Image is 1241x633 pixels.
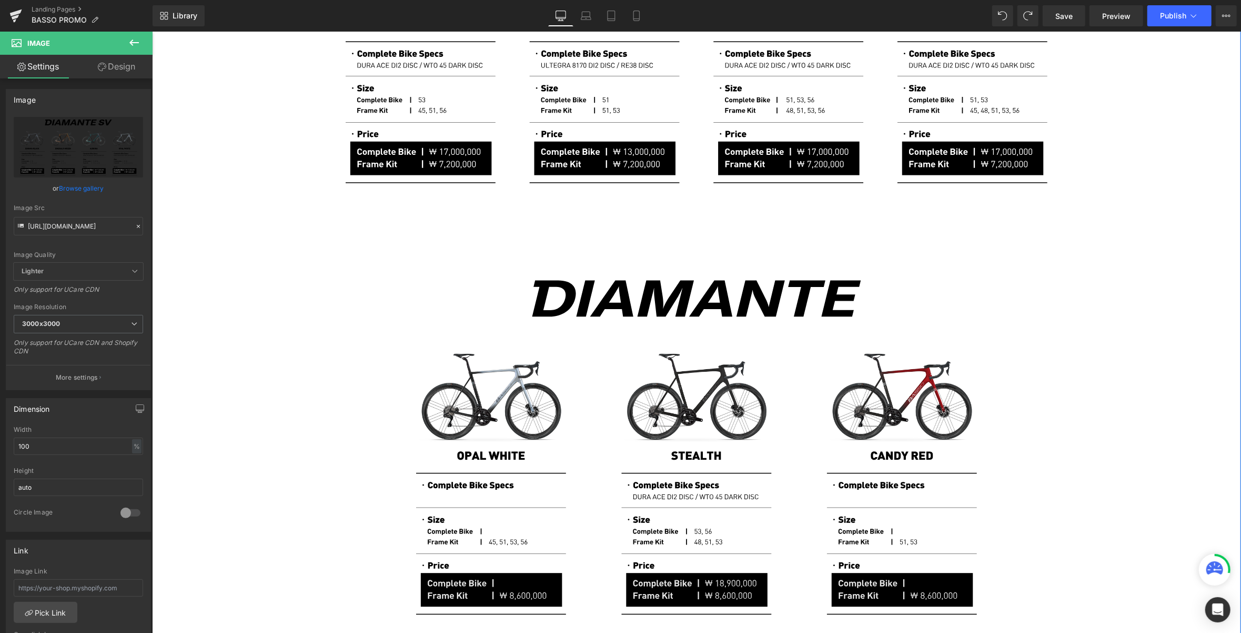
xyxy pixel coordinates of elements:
[573,5,599,26] a: Laptop
[1160,12,1186,20] span: Publish
[1089,5,1143,26] a: Preview
[14,183,143,194] div: or
[59,179,104,197] a: Browse gallery
[22,320,60,328] b: 3000x3000
[14,204,143,212] div: Image Src
[153,5,205,26] a: New Library
[14,426,143,433] div: Width
[173,11,197,21] span: Library
[22,267,44,275] b: Lighter
[27,39,50,47] span: Image
[14,568,143,575] div: Image Link
[548,5,573,26] a: Desktop
[1147,5,1212,26] button: Publish
[1102,11,1131,22] span: Preview
[1055,11,1073,22] span: Save
[14,508,110,519] div: Circle Image
[1205,597,1230,622] div: Open Intercom Messenger
[14,339,143,362] div: Only support for UCare CDN and Shopify CDN
[14,217,143,235] input: Link
[78,55,155,78] a: Design
[132,439,142,453] div: %
[599,5,624,26] a: Tablet
[14,251,143,259] div: Image Quality
[14,399,50,413] div: Dimension
[14,285,143,301] div: Only support for UCare CDN
[56,373,98,382] p: More settings
[14,579,143,597] input: https://your-shop.myshopify.com
[624,5,649,26] a: Mobile
[14,540,28,555] div: Link
[14,90,36,104] div: Image
[32,16,87,24] span: BASSO PROMO
[1216,5,1237,26] button: More
[1017,5,1038,26] button: Redo
[32,5,153,14] a: Landing Pages
[14,467,143,474] div: Height
[14,602,77,623] a: Pick Link
[6,365,150,390] button: More settings
[14,479,143,496] input: auto
[14,303,143,311] div: Image Resolution
[992,5,1013,26] button: Undo
[14,438,143,455] input: auto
